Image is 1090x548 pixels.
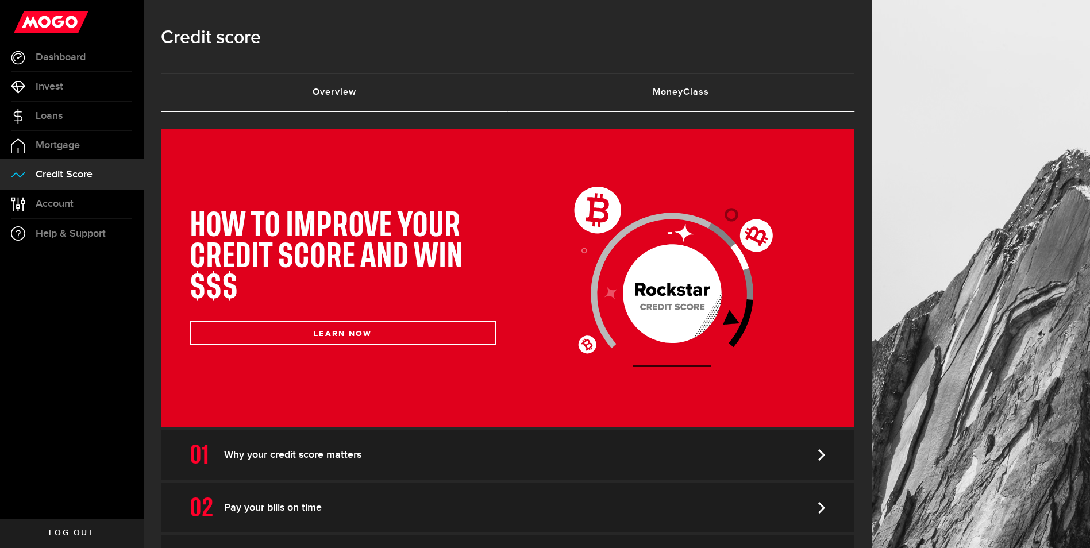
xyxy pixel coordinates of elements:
[161,23,854,53] h1: Credit score
[508,74,855,111] a: MoneyClass
[161,430,854,480] a: Why your credit score matters
[36,111,63,121] span: Loans
[36,52,86,63] span: Dashboard
[161,73,854,112] ul: Tabs Navigation
[36,140,80,150] span: Mortgage
[161,483,854,532] a: Pay your bills on time
[190,211,496,304] h1: HOW TO IMPROVE YOUR CREDIT SCORE AND WIN $$$
[36,199,74,209] span: Account
[161,74,508,111] a: Overview
[36,82,63,92] span: Invest
[49,529,94,537] span: Log out
[9,5,44,39] button: Open LiveChat chat widget
[36,169,93,180] span: Credit Score
[36,229,106,239] span: Help & Support
[190,321,496,345] button: LEARN NOW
